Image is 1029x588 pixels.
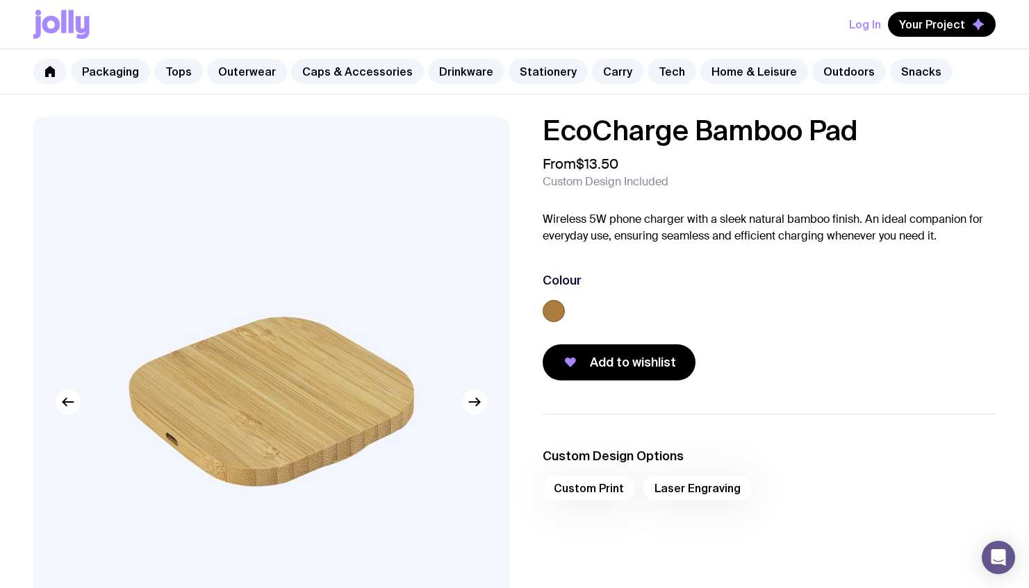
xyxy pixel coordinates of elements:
[899,17,965,31] span: Your Project
[982,541,1015,574] div: Open Intercom Messenger
[543,117,996,144] h1: EcoCharge Bamboo Pad
[543,448,996,464] h3: Custom Design Options
[71,59,150,84] a: Packaging
[700,59,808,84] a: Home & Leisure
[888,12,996,37] button: Your Project
[849,12,881,37] button: Log In
[812,59,886,84] a: Outdoors
[543,272,582,289] h3: Colour
[543,156,618,172] span: From
[890,59,953,84] a: Snacks
[509,59,588,84] a: Stationery
[543,211,996,244] p: Wireless 5W phone charger with a sleek natural bamboo finish. An ideal companion for everyday use...
[543,344,695,380] button: Add to wishlist
[576,155,618,173] span: $13.50
[543,175,668,189] span: Custom Design Included
[207,59,287,84] a: Outerwear
[154,59,203,84] a: Tops
[590,354,676,371] span: Add to wishlist
[291,59,424,84] a: Caps & Accessories
[648,59,696,84] a: Tech
[428,59,504,84] a: Drinkware
[592,59,643,84] a: Carry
